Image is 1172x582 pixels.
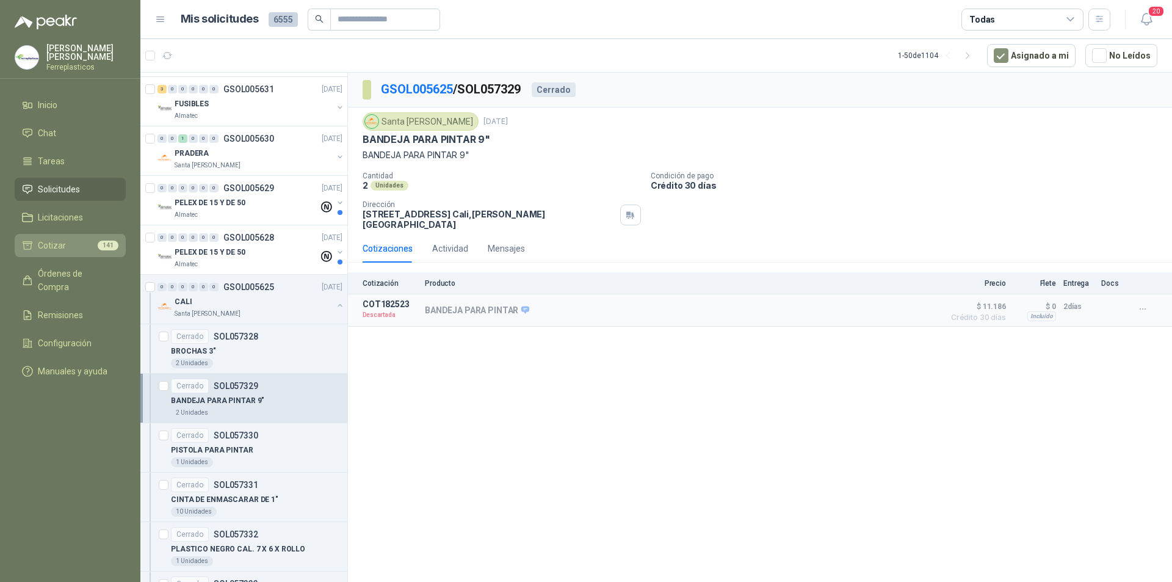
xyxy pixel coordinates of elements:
p: BANDEJA PARA PINTAR 9" [363,133,490,146]
a: Cotizar141 [15,234,126,257]
p: PELEX DE 15 Y DE 50 [175,247,245,258]
span: Solicitudes [38,183,80,196]
div: 10 Unidades [171,507,217,517]
div: 0 [157,233,167,242]
div: Cerrado [171,478,209,492]
a: Órdenes de Compra [15,262,126,299]
div: 0 [157,184,167,192]
p: Cotización [363,279,418,288]
div: 0 [199,233,208,242]
span: Inicio [38,98,57,112]
div: 0 [199,85,208,93]
div: 1 Unidades [171,457,213,467]
div: 0 [189,85,198,93]
p: [STREET_ADDRESS] Cali , [PERSON_NAME][GEOGRAPHIC_DATA] [363,209,615,230]
p: SOL057329 [214,382,258,390]
img: Company Logo [157,299,172,314]
div: 2 Unidades [171,358,213,368]
div: Unidades [371,181,408,191]
div: 0 [178,233,187,242]
span: Licitaciones [38,211,83,224]
span: $ 11.186 [945,299,1006,314]
p: COT182523 [363,299,418,309]
div: Incluido [1027,311,1056,321]
a: CerradoSOL057329BANDEJA PARA PINTAR 9"2 Unidades [140,374,347,423]
p: PELEX DE 15 Y DE 50 [175,197,245,209]
div: 0 [199,134,208,143]
img: Company Logo [157,151,172,166]
p: BANDEJA PARA PINTAR 9" [171,395,264,407]
div: Cerrado [171,379,209,393]
span: 6555 [269,12,298,27]
div: 0 [199,283,208,291]
a: CerradoSOL057328BROCHAS 3"2 Unidades [140,324,347,374]
div: Todas [969,13,995,26]
div: 0 [157,134,167,143]
img: Company Logo [365,115,378,128]
div: Santa [PERSON_NAME] [363,112,479,131]
span: 141 [98,241,118,250]
div: 0 [168,233,177,242]
span: Cotizar [38,239,66,252]
div: 0 [209,134,219,143]
div: 0 [168,283,177,291]
div: 0 [168,85,177,93]
a: CerradoSOL057330PISTOLA PARA PINTAR1 Unidades [140,423,347,473]
p: FUSIBLES [175,98,209,110]
span: search [315,15,324,23]
div: 2 Unidades [171,408,213,418]
p: SOL057331 [214,481,258,489]
p: [DATE] [322,282,342,293]
p: Santa [PERSON_NAME] [175,161,241,170]
p: GSOL005628 [223,233,274,242]
span: Órdenes de Compra [38,267,114,294]
p: $ 0 [1013,299,1056,314]
img: Company Logo [157,250,172,264]
p: Ferreplasticos [46,64,126,71]
div: 0 [178,184,187,192]
p: GSOL005629 [223,184,274,192]
span: Manuales y ayuda [38,365,107,378]
div: 0 [178,283,187,291]
p: [DATE] [322,232,342,244]
button: No Leídos [1085,44,1157,67]
div: 1 - 50 de 1104 [898,46,977,65]
span: Tareas [38,155,65,168]
p: 2 días [1063,299,1094,314]
a: 0 0 1 0 0 0 GSOL005630[DATE] Company LogoPRADERASanta [PERSON_NAME] [157,131,345,170]
div: 0 [199,184,208,192]
div: Cerrado [532,82,576,97]
img: Logo peakr [15,15,77,29]
a: CerradoSOL057331CINTA DE ENMASCARAR DE 1"10 Unidades [140,473,347,522]
a: Tareas [15,150,126,173]
p: [DATE] [483,116,508,128]
p: [DATE] [322,133,342,145]
p: Descartada [363,309,418,321]
p: PISTOLA PARA PINTAR [171,445,253,456]
p: CINTA DE ENMASCARAR DE 1" [171,494,278,506]
a: 0 0 0 0 0 0 GSOL005628[DATE] Company LogoPELEX DE 15 Y DE 50Almatec [157,230,345,269]
img: Company Logo [15,46,38,69]
img: Company Logo [157,200,172,215]
img: Company Logo [157,101,172,116]
button: Asignado a mi [987,44,1076,67]
p: BROCHAS 3" [171,346,216,357]
div: Cerrado [171,527,209,542]
p: Almatec [175,210,198,220]
div: 1 [178,134,187,143]
div: 0 [209,184,219,192]
a: Remisiones [15,304,126,327]
a: Chat [15,122,126,145]
span: 20 [1148,5,1165,17]
div: Mensajes [488,242,525,255]
p: 2 [363,180,368,191]
a: GSOL005625 [381,82,453,96]
a: 3 0 0 0 0 0 GSOL005631[DATE] Company LogoFUSIBLESAlmatec [157,82,345,121]
p: Producto [425,279,938,288]
a: 0 0 0 0 0 0 GSOL005629[DATE] Company LogoPELEX DE 15 Y DE 50Almatec [157,181,345,220]
p: SOL057332 [214,530,258,539]
p: Almatec [175,260,198,269]
p: Entrega [1063,279,1094,288]
span: Remisiones [38,308,83,322]
div: 0 [189,184,198,192]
